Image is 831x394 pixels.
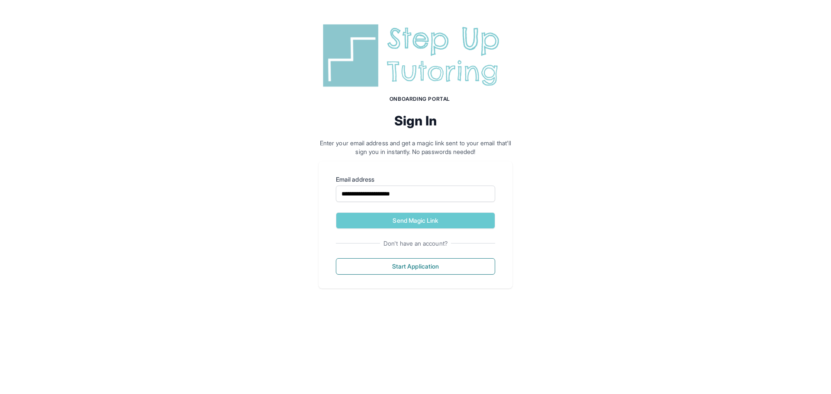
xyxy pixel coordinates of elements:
h1: Onboarding Portal [327,96,512,103]
p: Enter your email address and get a magic link sent to your email that'll sign you in instantly. N... [319,139,512,156]
button: Send Magic Link [336,212,495,229]
button: Start Application [336,258,495,275]
label: Email address [336,175,495,184]
h2: Sign In [319,113,512,128]
img: Step Up Tutoring horizontal logo [319,21,512,90]
span: Don't have an account? [380,239,451,248]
